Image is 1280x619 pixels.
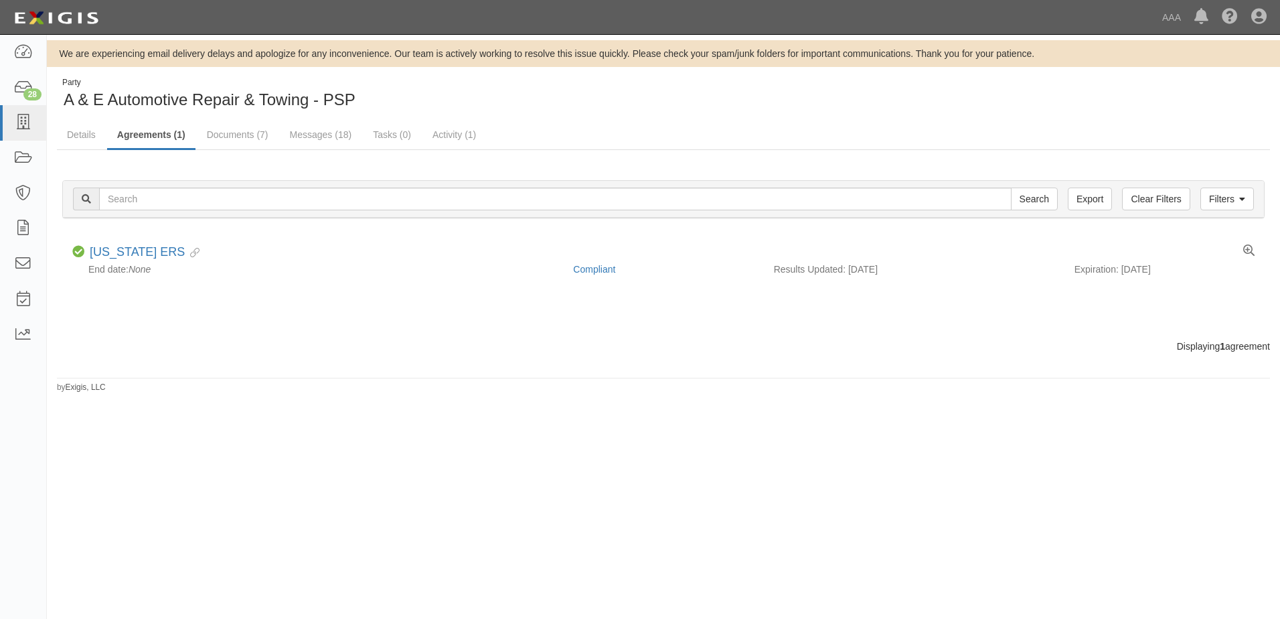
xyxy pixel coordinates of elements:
[47,47,1280,60] div: We are experiencing email delivery delays and apologize for any inconvenience. Our team is active...
[90,245,199,260] div: California ERS
[10,6,102,30] img: logo-5460c22ac91f19d4615b14bd174203de0afe785f0fc80cf4dbbc73dc1793850b.png
[129,264,151,275] em: None
[57,121,106,148] a: Details
[66,383,106,392] a: Exigis, LLC
[72,263,563,276] div: End date:
[363,121,421,148] a: Tasks (0)
[1122,188,1190,210] a: Clear Filters
[1068,188,1112,210] a: Export
[774,263,1054,276] div: Results Updated: [DATE]
[185,249,199,258] i: Evidence Linked
[1222,9,1238,25] i: Help Center - Complianz
[47,340,1280,353] div: Displaying agreement
[1200,188,1254,210] a: Filters
[573,264,615,275] a: Compliant
[1155,4,1188,31] a: AAA
[280,121,362,148] a: Messages (18)
[62,77,355,88] div: Party
[1220,341,1225,352] b: 1
[99,188,1012,210] input: Search
[90,245,185,259] a: [US_STATE] ERS
[72,246,84,258] i: Compliant
[23,88,42,100] div: 28
[1074,263,1255,276] div: Expiration: [DATE]
[1243,245,1255,257] a: View results summary
[64,90,355,109] span: A & E Automotive Repair & Towing - PSP
[107,121,195,150] a: Agreements (1)
[422,121,486,148] a: Activity (1)
[57,382,106,393] small: by
[1011,188,1058,210] input: Search
[57,77,653,111] div: A & E Automotive Repair & Towing - PSP
[197,121,278,148] a: Documents (7)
